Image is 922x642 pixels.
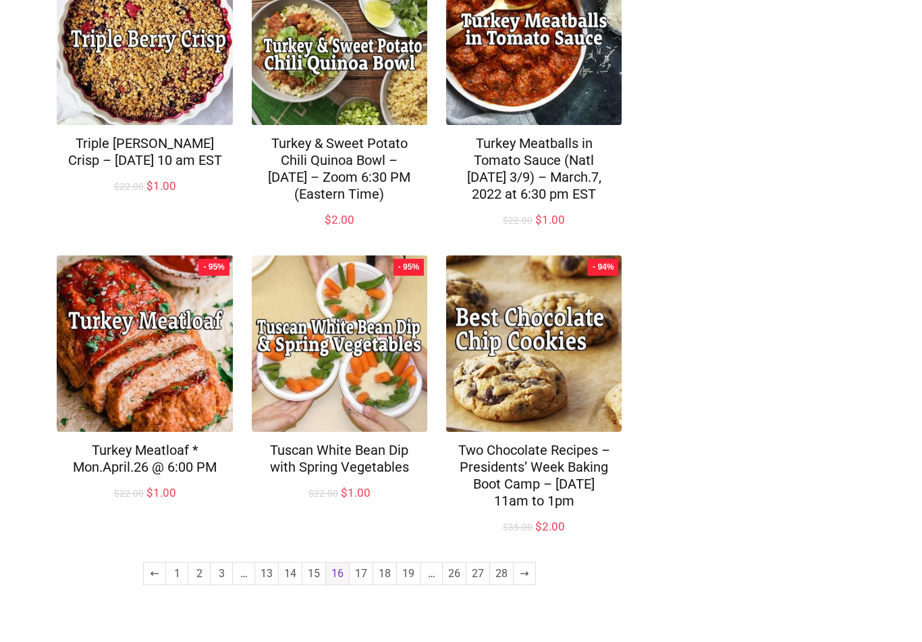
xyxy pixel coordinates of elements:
a: Turkey Meatloaf * Mon.April.26 @ 6:00 PM [73,442,217,475]
a: Page 14 [279,563,302,585]
span: + [159,195,186,205]
bdi: 22.00 [308,488,338,499]
a: Page 28 [490,563,513,585]
img: Two Chocolate Recipes – Presidents’ Week Baking Boot Camp – Feb 18, 11am to 1pm [446,255,622,431]
nav: Product Pagination [56,562,623,608]
span: $ [535,520,542,533]
span: … [421,563,442,585]
a: Page 2 [188,563,210,585]
a: → [514,563,535,585]
bdi: 2.00 [325,213,354,226]
a: Add to cart+ [57,496,232,517]
a: Tuscan White Bean Dip with Spring Vegetables [270,442,409,475]
a: Turkey Meatballs in Tomato Sauce (Natl [DATE] 3/9) – March.7, 2022 at 6:30 pm EST [467,135,601,202]
a: Add to cart+ [252,496,427,517]
bdi: 2.00 [535,520,565,533]
span: $ [146,179,153,193]
span: Page 16 [326,563,349,585]
bdi: 1.00 [341,486,371,499]
a: Triple [PERSON_NAME] Crisp – [DATE] 10 am EST [68,135,222,168]
a: Page 26 [443,563,466,585]
a: Page 18 [373,563,396,585]
span: + [159,501,186,512]
a: Page 3 [211,563,232,585]
a: Page 17 [350,563,373,585]
span: - 95% [398,262,419,272]
span: $ [503,522,508,533]
span: - 95% [203,262,224,272]
span: $ [341,486,348,499]
bdi: 22.00 [114,181,144,192]
a: Page 1 [166,563,188,585]
span: + [353,501,381,512]
span: $ [325,213,331,226]
a: Turkey & Sweet Potato Chili Quinoa Bowl – [DATE] – Zoom 6:30 PM (Eastern Time) [268,135,410,202]
bdi: 22.00 [114,488,144,499]
bdi: 1.00 [535,213,565,226]
a: Add to cart+ [57,189,232,210]
span: $ [114,488,119,499]
a: Page 13 [255,563,278,585]
a: ← [144,563,165,585]
span: - 94% [593,262,614,272]
a: Page 19 [397,563,420,585]
a: Select options+ [252,224,427,243]
a: Two Chocolate Recipes – Presidents’ Week Baking Boot Camp – [DATE] 11am to 1pm [458,442,610,509]
span: + [361,229,389,239]
span: $ [146,486,153,499]
span: $ [503,215,508,226]
a: Page 15 [302,563,325,585]
bdi: 1.00 [146,486,176,499]
span: + [548,228,576,239]
a: Add to cart+ [446,223,622,244]
span: … [233,563,254,585]
span: $ [114,181,119,192]
img: Turkey Meatloaf * Mon.April.26 @ 6:00 PM [57,255,232,431]
span: + [548,535,576,545]
a: Add to cart+ [446,530,622,551]
bdi: 1.00 [146,179,176,193]
img: Tuscan White Bean Dip with Spring Vegetables [252,255,427,431]
bdi: 22.00 [503,215,533,226]
a: Page 27 [466,563,489,585]
span: $ [308,488,314,499]
span: $ [535,213,542,226]
bdi: 35.00 [503,522,533,533]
